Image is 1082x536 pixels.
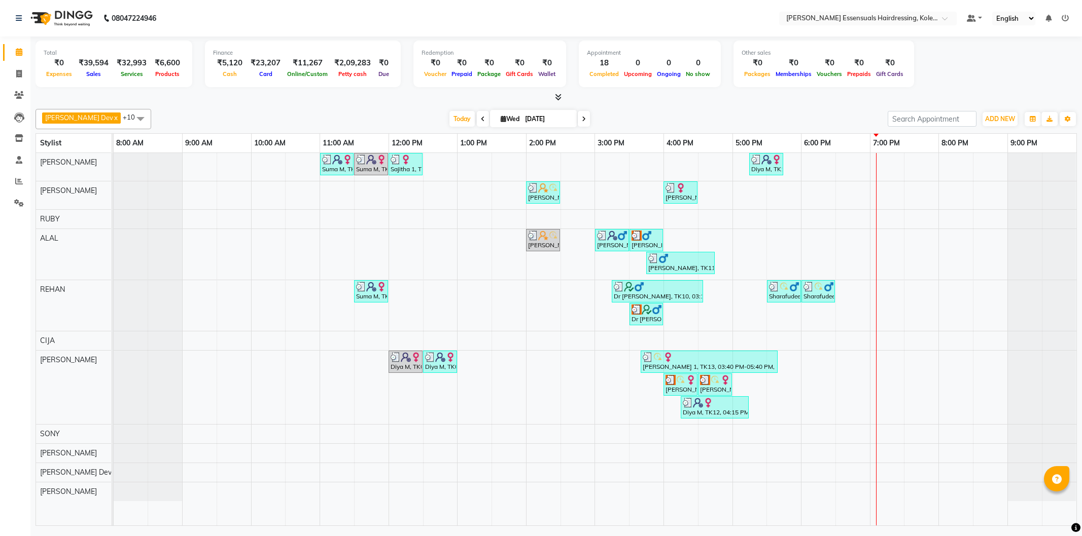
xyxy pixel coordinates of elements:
[587,57,621,69] div: 18
[376,70,392,78] span: Due
[40,336,55,345] span: CIJA
[84,70,103,78] span: Sales
[449,57,475,69] div: ₹0
[596,231,628,250] div: [PERSON_NAME] M, TK05, 03:00 PM-03:30 PM, SENIOR STYLIST (Men)
[153,70,182,78] span: Products
[424,352,456,371] div: Diya M, TK02, 12:30 PM-01:00 PM, DEAD SEA MINERAL DRY SS
[247,57,285,69] div: ₹23,207
[213,49,393,57] div: Finance
[422,70,449,78] span: Voucher
[44,70,75,78] span: Expenses
[983,112,1018,126] button: ADD NEW
[390,352,422,371] div: Diya M, TK02, 12:00 PM-12:30 PM, DETAN FACE AND NECK
[257,70,275,78] span: Card
[449,70,475,78] span: Prepaid
[40,285,65,294] span: REHAN
[355,155,387,174] div: Suma M, TK01, 11:30 AM-12:00 PM, WASH AND BLAST DRY MENS (Men)
[595,136,627,150] a: 3:00 PM
[683,57,713,69] div: 0
[44,57,75,69] div: ₹0
[522,111,573,127] input: 2025-09-03
[939,136,971,150] a: 8:00 PM
[870,136,902,150] a: 7:00 PM
[742,49,906,57] div: Other sales
[40,214,60,223] span: RUBY
[422,49,558,57] div: Redemption
[40,429,60,438] span: SONY
[527,231,559,250] div: [PERSON_NAME], TK04, 02:00 PM-02:30 PM, IRONING BELOW SHOULDER (WOMEN)
[40,448,97,457] span: [PERSON_NAME]
[113,113,118,122] a: x
[802,282,834,301] div: Sharafudeen K, TK14, 06:00 PM-06:30 PM, [PERSON_NAME] SHAPE UP (Men)
[527,136,559,150] a: 2:00 PM
[682,398,748,417] div: Diya M, TK12, 04:15 PM-05:15 PM, DEAD SEA MINERAL DRY SS,DETAN FACE AND NECK
[475,57,503,69] div: ₹0
[44,49,184,57] div: Total
[330,57,375,69] div: ₹2,09,283
[768,282,800,301] div: Sharafudeen K, TK14, 05:30 PM-06:00 PM, SENIOR STYLIST (Men)
[40,234,58,243] span: ALAL
[814,70,845,78] span: Vouchers
[498,115,522,123] span: Wed
[285,57,330,69] div: ₹11,267
[40,158,97,167] span: [PERSON_NAME]
[742,57,773,69] div: ₹0
[40,468,112,477] span: [PERSON_NAME] Dev
[183,136,215,150] a: 9:00 AM
[664,136,696,150] a: 4:00 PM
[320,136,357,150] a: 11:00 AM
[40,186,97,195] span: [PERSON_NAME]
[355,282,387,301] div: Suma M, TK01, 11:30 AM-12:00 PM, WASH AND BLAST DRY MENS (Men)
[683,70,713,78] span: No show
[621,57,654,69] div: 0
[665,375,696,394] div: [PERSON_NAME] 1, TK08, 04:00 PM-04:30 PM, DETAN FACE AND NECK
[654,57,683,69] div: 0
[213,57,247,69] div: ₹5,120
[26,4,95,32] img: logo
[613,282,702,301] div: Dr [PERSON_NAME], TK10, 03:15 PM-04:35 PM, SENIOR STYLIST (Men),ADVANCED SPA (Men),SHAMPEELING
[631,304,662,324] div: Dr [PERSON_NAME], TK06, 03:30 PM-04:00 PM, SENIOR STYLIST (Men)
[888,111,976,127] input: Search Appointment
[845,57,874,69] div: ₹0
[642,352,777,371] div: [PERSON_NAME] 1, TK13, 03:40 PM-05:40 PM, HALF LEGS DETAN,DETAN FACE AND NECK,LUXURY PEDICURE,CLE...
[536,70,558,78] span: Wallet
[536,57,558,69] div: ₹0
[621,70,654,78] span: Upcoming
[422,57,449,69] div: ₹0
[503,70,536,78] span: Gift Cards
[665,183,696,202] div: [PERSON_NAME], TK09, 04:00 PM-04:30 PM, EYEBROWS THREADING
[773,57,814,69] div: ₹0
[874,57,906,69] div: ₹0
[475,70,503,78] span: Package
[631,231,662,250] div: [PERSON_NAME], TK07, 03:30 PM-04:00 PM, SENIOR STYLIST (Men)
[336,70,369,78] span: Petty cash
[985,115,1015,123] span: ADD NEW
[654,70,683,78] span: Ongoing
[123,113,143,121] span: +10
[112,4,156,32] b: 08047224946
[587,70,621,78] span: Completed
[114,136,146,150] a: 8:00 AM
[733,136,765,150] a: 5:00 PM
[742,70,773,78] span: Packages
[750,155,782,174] div: Diya M, TK12, 05:15 PM-05:45 PM, WOMENS [MEDICAL_DATA] BELOW SHOULDER (WOMEN)
[321,155,353,174] div: Suma M, TK01, 11:00 AM-11:30 AM, IRONING SHOULDER LENGHTH (WOMEN)
[1008,136,1040,150] a: 9:00 PM
[285,70,330,78] span: Online/Custom
[527,183,559,202] div: [PERSON_NAME], TK04, 02:00 PM-02:30 PM, IRONING BELOW SHOULDER (WOMEN)
[151,57,184,69] div: ₹6,600
[458,136,490,150] a: 1:00 PM
[845,70,874,78] span: Prepaids
[773,70,814,78] span: Memberships
[390,155,422,174] div: Sajitha 1, TK03, 12:00 PM-12:30 PM, Tint Re Growth
[252,136,288,150] a: 10:00 AM
[118,70,146,78] span: Services
[801,136,833,150] a: 6:00 PM
[587,49,713,57] div: Appointment
[814,57,845,69] div: ₹0
[874,70,906,78] span: Gift Cards
[389,136,425,150] a: 12:00 PM
[40,487,97,496] span: [PERSON_NAME]
[75,57,113,69] div: ₹39,594
[45,113,113,122] span: [PERSON_NAME] Dev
